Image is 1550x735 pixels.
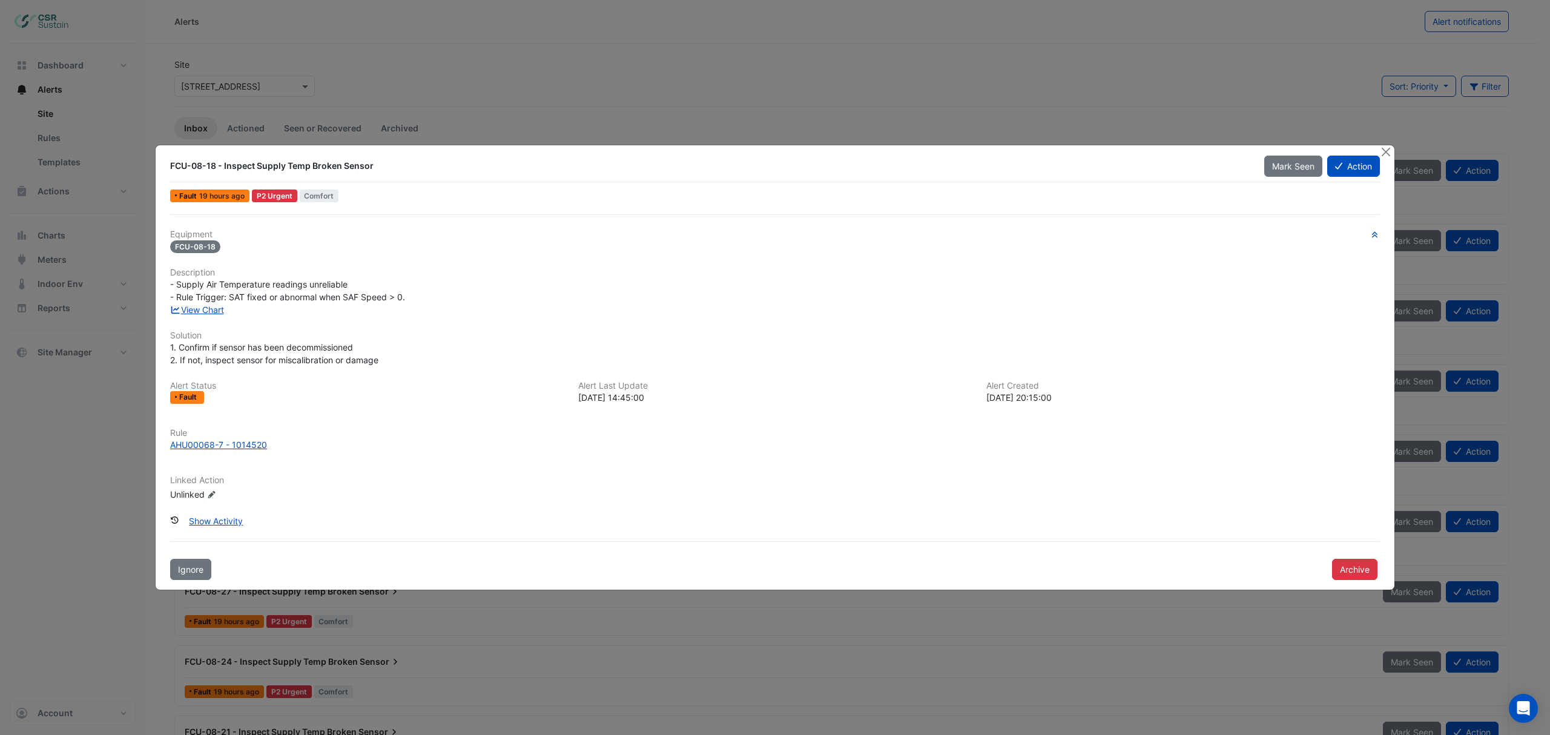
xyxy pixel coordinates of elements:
span: - Supply Air Temperature readings unreliable - Rule Trigger: SAT fixed or abnormal when SAF Speed... [170,279,405,302]
div: [DATE] 14:45:00 [578,391,972,404]
h6: Solution [170,331,1380,341]
h6: Rule [170,428,1380,438]
button: Mark Seen [1264,156,1322,177]
fa-icon: Edit Linked Action [207,490,216,499]
a: AHU00068-7 - 1014520 [170,438,1380,451]
span: Fault [179,193,199,200]
a: View Chart [170,305,224,315]
button: Archive [1332,559,1377,580]
button: Close [1379,145,1392,158]
span: Fault [179,394,199,401]
div: [DATE] 20:15:00 [986,391,1380,404]
span: Ignore [178,564,203,575]
span: 1. Confirm if sensor has been decommissioned 2. If not, inspect sensor for miscalibration or damage [170,342,378,365]
h6: Linked Action [170,475,1380,486]
div: Unlinked [170,487,315,500]
button: Ignore [170,559,211,580]
h6: Alert Last Update [578,381,972,391]
h6: Equipment [170,229,1380,240]
span: Mark Seen [1272,161,1314,171]
h6: Alert Status [170,381,564,391]
span: Sun 28-Sep-2025 14:45 IST [199,191,245,200]
div: FCU-08-18 - Inspect Supply Temp Broken Sensor [170,160,1250,172]
button: Action [1327,156,1380,177]
div: Open Intercom Messenger [1509,694,1538,723]
span: Comfort [300,190,339,202]
span: FCU-08-18 [170,240,220,253]
button: Show Activity [181,510,251,532]
div: P2 Urgent [252,190,297,202]
h6: Description [170,268,1380,278]
div: AHU00068-7 - 1014520 [170,438,267,451]
h6: Alert Created [986,381,1380,391]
